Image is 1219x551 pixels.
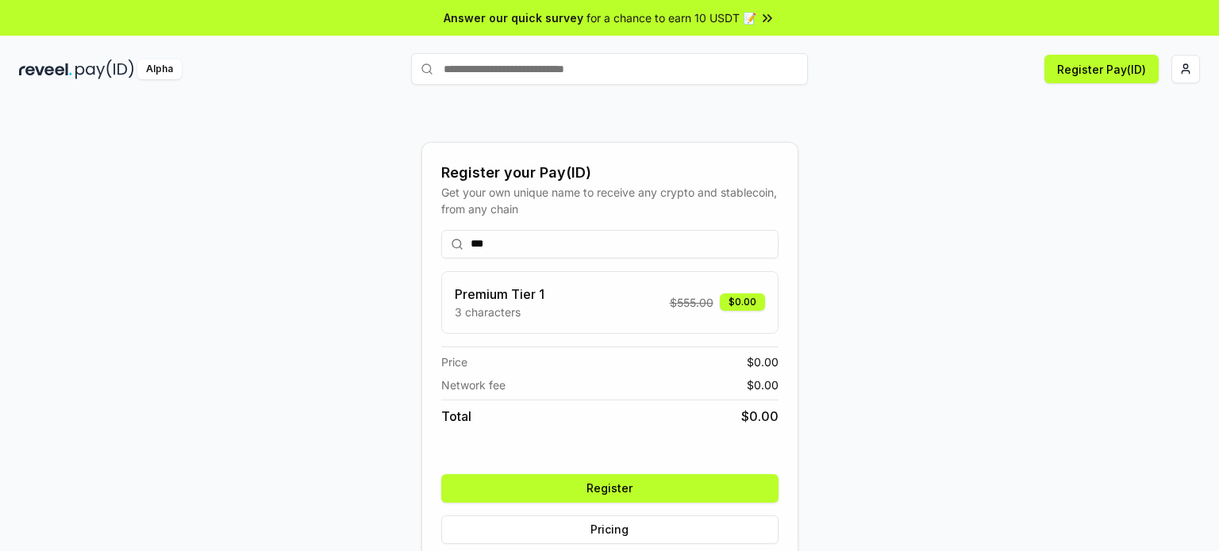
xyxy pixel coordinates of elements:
span: $ 0.00 [747,354,779,370]
button: Register Pay(ID) [1044,55,1159,83]
span: $ 555.00 [670,294,713,311]
span: Network fee [441,377,506,393]
img: pay_id [75,59,134,79]
p: 3 characters [455,304,544,320]
h3: Premium Tier 1 [455,285,544,304]
span: Answer our quick survey [444,10,583,26]
span: Total [441,407,471,426]
div: Alpha [137,59,182,79]
button: Register [441,474,779,503]
span: $ 0.00 [747,377,779,393]
img: reveel_dark [19,59,72,79]
div: Register your Pay(ID) [441,162,779,184]
button: Pricing [441,515,779,544]
span: $ 0.00 [741,407,779,426]
div: $0.00 [720,293,765,311]
div: Get your own unique name to receive any crypto and stablecoin, from any chain [441,184,779,217]
span: for a chance to earn 10 USDT 📝 [586,10,756,26]
span: Price [441,354,467,370]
